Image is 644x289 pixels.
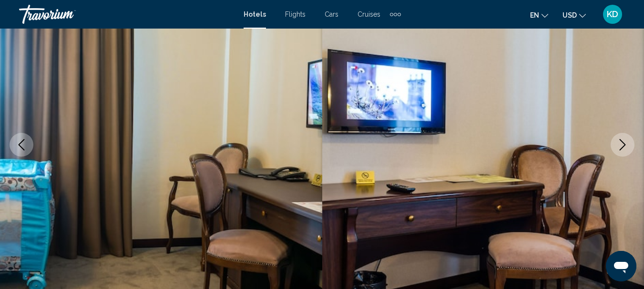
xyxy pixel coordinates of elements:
[10,133,33,157] button: Previous image
[562,8,586,22] button: Change currency
[530,8,548,22] button: Change language
[325,10,338,18] a: Cars
[562,11,577,19] span: USD
[600,4,625,24] button: User Menu
[606,251,636,281] iframe: Кнопка запуска окна обмена сообщениями
[358,10,380,18] a: Cruises
[611,133,634,157] button: Next image
[390,7,401,22] button: Extra navigation items
[19,5,234,24] a: Travorium
[244,10,266,18] a: Hotels
[285,10,306,18] a: Flights
[607,10,618,19] span: KD
[530,11,539,19] span: en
